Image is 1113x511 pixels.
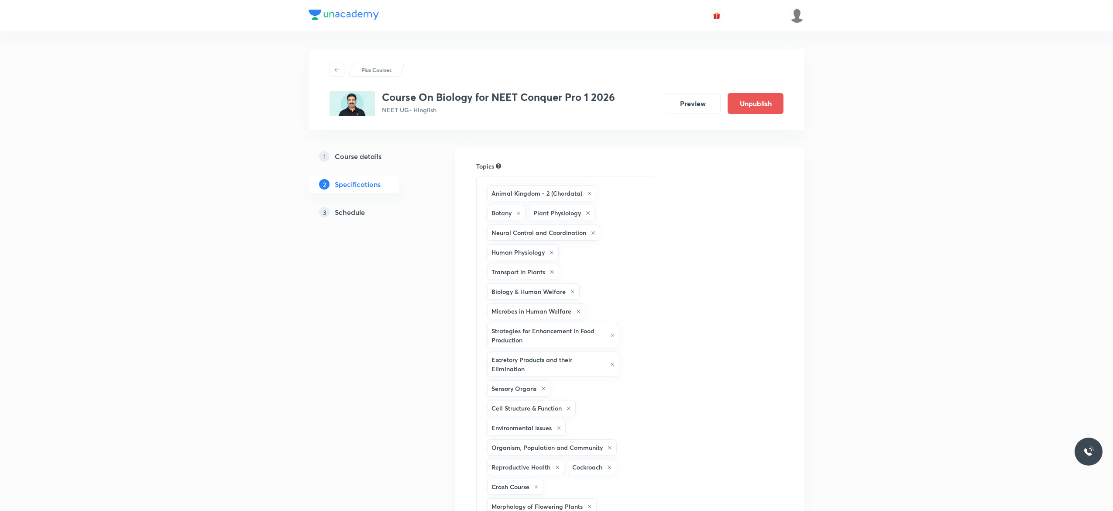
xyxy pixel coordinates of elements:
h5: Course details [335,151,381,162]
p: 2 [319,179,330,190]
p: Plus Courses [361,66,392,74]
p: NEET UG • Hinglish [382,105,615,114]
h6: Transport in Plants [491,267,545,276]
img: Anuruddha Kumar [790,8,804,23]
h6: Morphology of Flowering Plants [491,502,583,511]
h6: Plant Physiology [533,208,581,218]
h6: Biology & Human Welfare [491,287,566,296]
img: avatar [713,12,721,20]
img: ttu [1083,446,1094,457]
h3: Course On Biology for NEET Conquer Pro 1 2026 [382,91,615,104]
h6: Reproductive Health [491,463,550,472]
h6: Cockroach [572,463,602,472]
h6: Excretory Products and their Elimination [491,355,605,373]
button: Unpublish [728,93,783,114]
p: 3 [319,207,330,218]
h6: Human Physiology [491,248,545,257]
h6: Organism, Population and Community [491,443,603,452]
button: Preview [665,93,721,114]
h6: Topics [476,162,494,171]
h6: Cell Structure & Function [491,404,562,413]
h6: Crash Course [491,482,529,491]
p: 1 [319,151,330,162]
h6: Environmental Issues [491,423,552,432]
img: F854C493-04E2-4A52-9E62-3FC52470FA5E_plus.png [330,91,375,116]
button: avatar [710,9,724,23]
h5: Specifications [335,179,381,190]
h6: Neural Control and Coordination [491,228,586,237]
h6: Microbes in Human Welfare [491,307,571,316]
div: Search for topics [496,162,501,170]
h6: Botany [491,208,512,218]
h6: Animal Kingdom - 2 (Chordata) [491,189,582,198]
h6: Strategies for Enhancement in Food Production [491,326,606,345]
a: 3Schedule [309,204,427,221]
h6: Sensory Organs [491,384,536,393]
a: Company Logo [309,10,379,22]
a: 1Course details [309,148,427,165]
h5: Schedule [335,207,365,218]
img: Company Logo [309,10,379,20]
